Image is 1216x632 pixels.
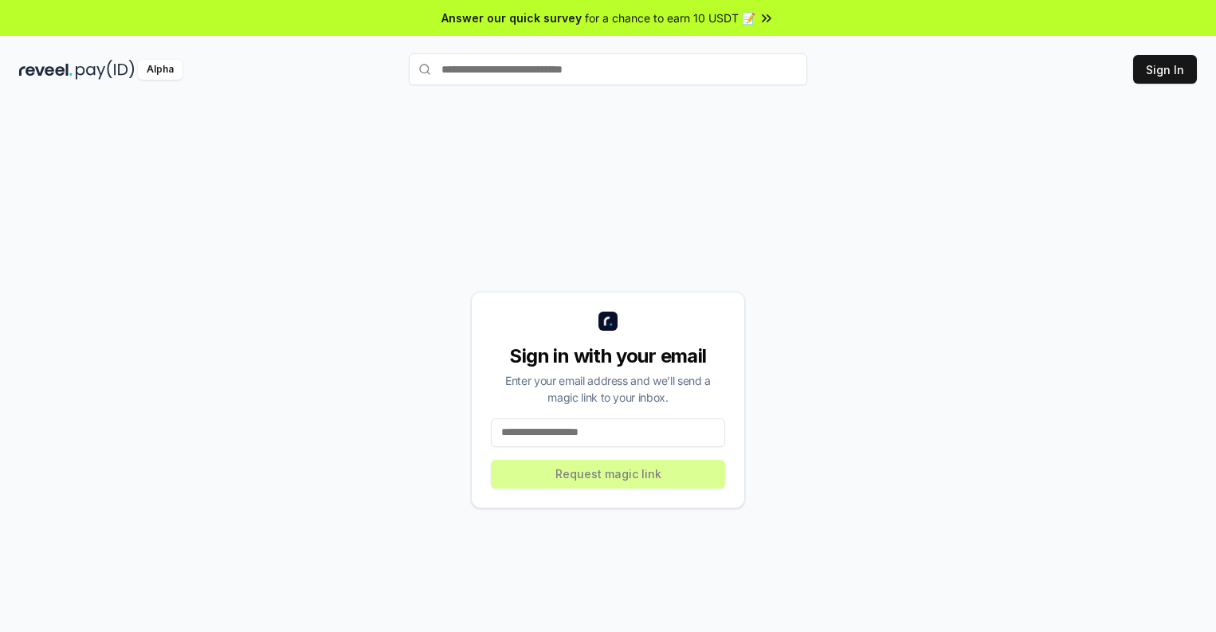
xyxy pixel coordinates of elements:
[585,10,755,26] span: for a chance to earn 10 USDT 📝
[491,372,725,406] div: Enter your email address and we’ll send a magic link to your inbox.
[441,10,582,26] span: Answer our quick survey
[138,60,182,80] div: Alpha
[491,343,725,369] div: Sign in with your email
[598,312,618,331] img: logo_small
[76,60,135,80] img: pay_id
[1133,55,1197,84] button: Sign In
[19,60,73,80] img: reveel_dark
